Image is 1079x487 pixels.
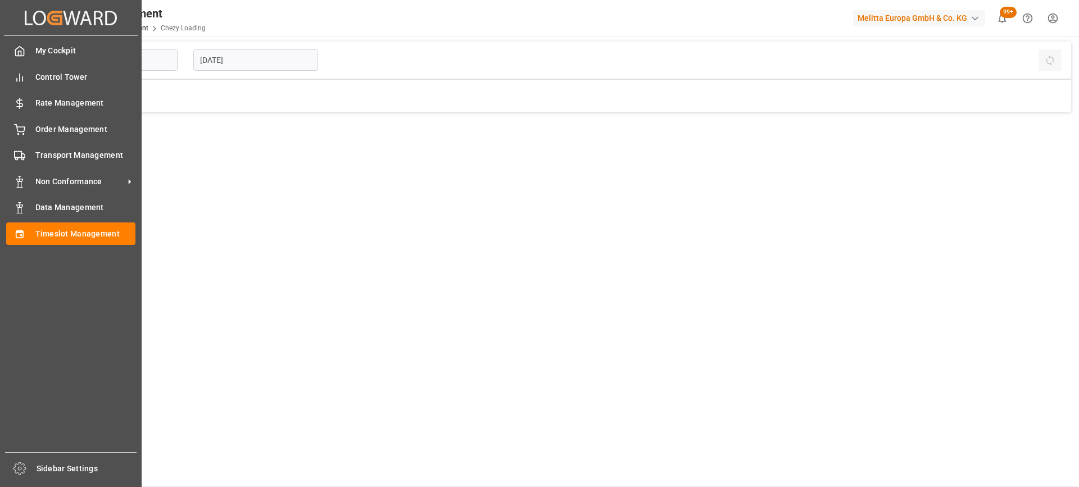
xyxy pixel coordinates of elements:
a: Transport Management [6,144,135,166]
span: Transport Management [35,149,136,161]
a: Rate Management [6,92,135,114]
a: My Cockpit [6,40,135,62]
span: Data Management [35,202,136,213]
a: Timeslot Management [6,222,135,244]
a: Control Tower [6,66,135,88]
div: Melitta Europa GmbH & Co. KG [853,10,985,26]
a: Order Management [6,118,135,140]
button: Help Center [1015,6,1040,31]
span: Timeslot Management [35,228,136,240]
a: Data Management [6,197,135,219]
span: My Cockpit [35,45,136,57]
span: Control Tower [35,71,136,83]
input: DD-MM-YYYY [193,49,318,71]
span: Sidebar Settings [37,463,137,475]
span: Rate Management [35,97,136,109]
span: Order Management [35,124,136,135]
span: 99+ [1000,7,1017,18]
button: Melitta Europa GmbH & Co. KG [853,7,990,29]
button: show 100 new notifications [990,6,1015,31]
span: Non Conformance [35,176,124,188]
